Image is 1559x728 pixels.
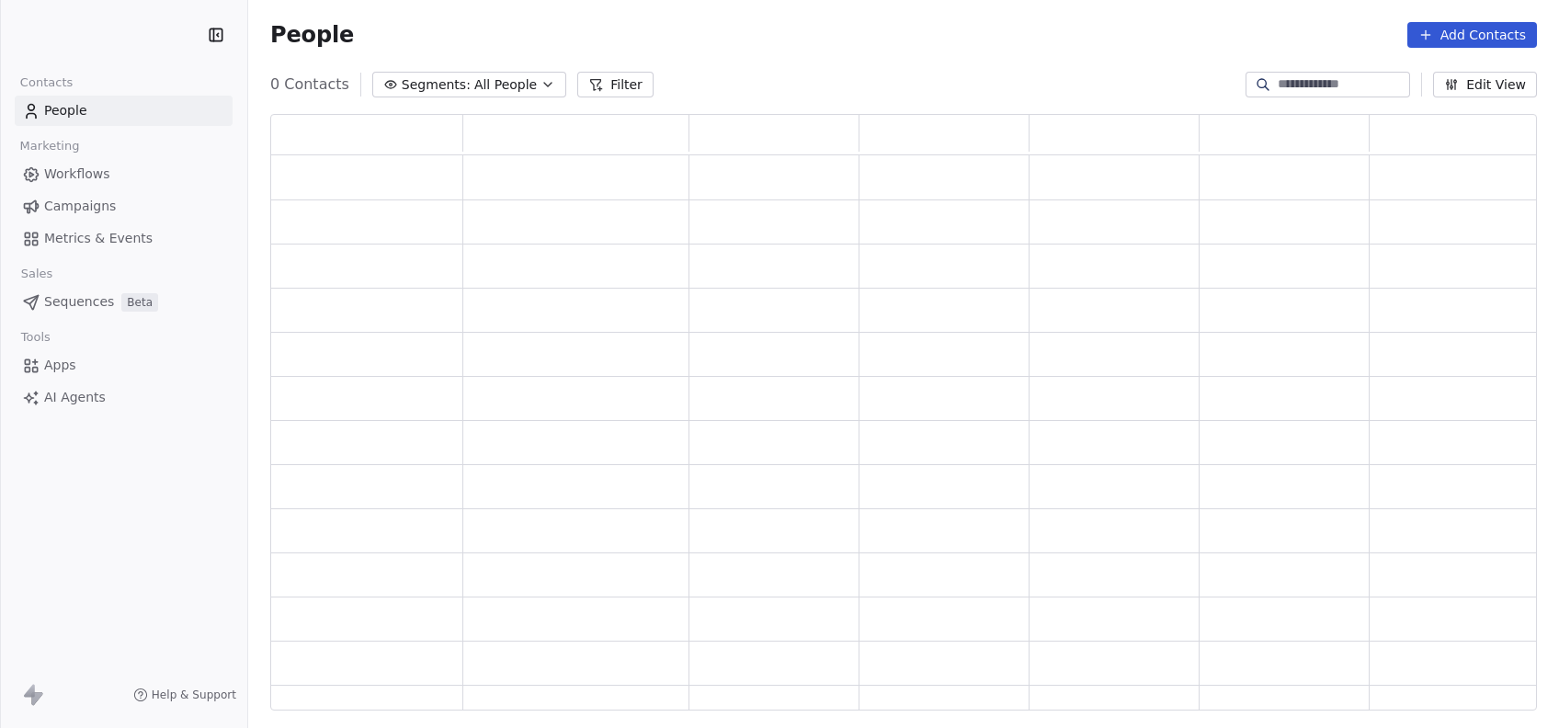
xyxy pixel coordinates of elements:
span: All People [474,75,537,95]
a: Workflows [15,159,233,189]
a: AI Agents [15,382,233,413]
a: SequencesBeta [15,287,233,317]
span: People [44,101,87,120]
span: Contacts [12,69,81,97]
span: Marketing [12,132,87,160]
a: Apps [15,350,233,381]
a: People [15,96,233,126]
span: AI Agents [44,388,106,407]
span: Tools [13,324,58,351]
a: Help & Support [133,688,236,702]
span: Sales [13,260,61,288]
a: Campaigns [15,191,233,222]
span: Segments: [402,75,471,95]
button: Edit View [1433,72,1537,97]
span: Campaigns [44,197,116,216]
span: People [270,21,354,49]
span: 0 Contacts [270,74,349,96]
button: Filter [577,72,654,97]
span: Apps [44,356,76,375]
span: Beta [121,293,158,312]
button: Add Contacts [1407,22,1537,48]
span: Metrics & Events [44,229,153,248]
span: Sequences [44,292,114,312]
a: Metrics & Events [15,223,233,254]
div: grid [271,155,1540,711]
span: Workflows [44,165,110,184]
span: Help & Support [152,688,236,702]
